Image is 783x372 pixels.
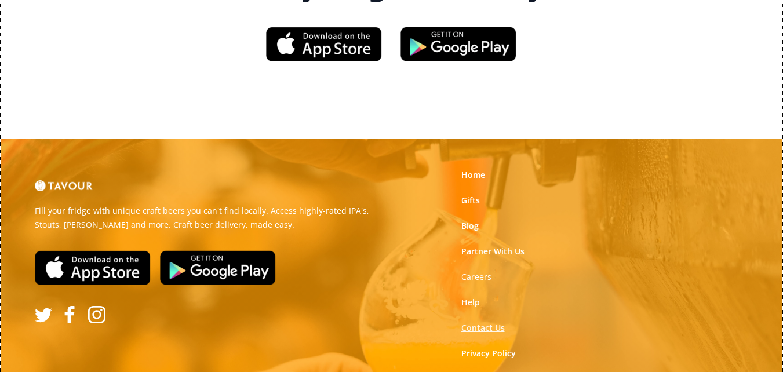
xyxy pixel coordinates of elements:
[461,297,480,308] a: Help
[461,271,491,283] a: Careers
[461,220,479,232] a: Blog
[461,348,516,359] a: Privacy Policy
[461,271,491,282] strong: Careers
[461,246,525,257] a: Partner With Us
[35,204,383,232] p: Fill your fridge with unique craft beers you can't find locally. Access highly-rated IPA's, Stout...
[461,322,505,334] a: Contact Us
[461,195,480,206] a: Gifts
[461,169,485,181] a: Home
